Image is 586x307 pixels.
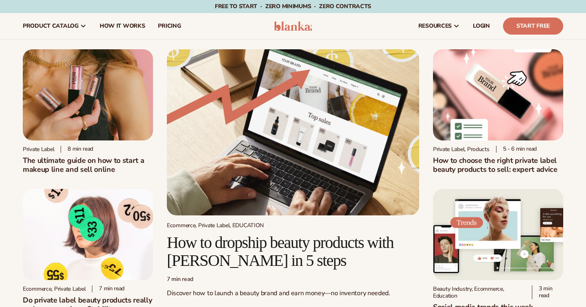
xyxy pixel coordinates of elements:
[151,13,187,39] a: pricing
[215,2,371,10] span: Free to start · ZERO minimums · ZERO contracts
[93,13,152,39] a: How It Works
[433,156,563,174] h2: How to choose the right private label beauty products to sell: expert advice
[473,23,490,29] span: LOGIN
[23,146,54,153] div: Private label
[23,189,153,280] img: Profitability of private label company
[433,146,490,153] div: Private Label, Products
[433,49,563,174] a: Private Label Beauty Products Click Private Label, Products 5 - 6 min readHow to choose the right...
[167,276,419,283] div: 7 min read
[23,49,153,174] a: Person holding branded make up with a solid pink background Private label 8 min readThe ultimate ...
[158,23,181,29] span: pricing
[433,49,563,140] img: Private Label Beauty Products Click
[92,285,125,292] div: 7 min read
[61,146,93,153] div: 8 min read
[418,23,452,29] span: resources
[532,285,563,299] div: 3 min read
[16,13,93,39] a: product catalog
[466,13,496,39] a: LOGIN
[167,289,419,298] p: Discover how to launch a beauty brand and earn money—no inventory needed.
[412,13,466,39] a: resources
[167,49,419,304] a: Growing money with ecommerce Ecommerce, Private Label, EDUCATION How to dropship beauty products ...
[496,146,537,153] div: 5 - 6 min read
[433,285,525,299] div: Beauty Industry, Ecommerce, Education
[100,23,145,29] span: How It Works
[23,156,153,174] h1: The ultimate guide on how to start a makeup line and sell online
[274,21,313,31] img: logo
[167,222,419,229] div: Ecommerce, Private Label, EDUCATION
[167,234,419,270] h2: How to dropship beauty products with [PERSON_NAME] in 5 steps
[23,285,85,292] div: Ecommerce, Private Label
[23,23,79,29] span: product catalog
[433,189,563,280] img: Social media trends this week (Updated weekly)
[167,49,419,215] img: Growing money with ecommerce
[23,49,153,140] img: Person holding branded make up with a solid pink background
[503,18,563,35] a: Start Free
